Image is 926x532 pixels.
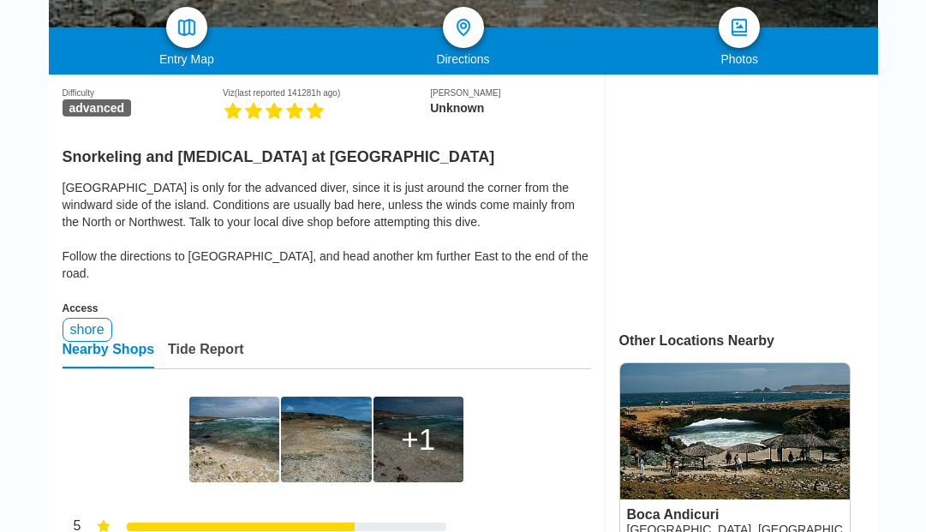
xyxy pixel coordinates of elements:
[63,88,224,98] div: Difficulty
[223,88,430,98] div: Viz (last reported 141281h ago)
[401,422,435,457] div: 1
[49,52,326,66] div: Entry Map
[619,333,878,349] div: Other Locations Nearby
[189,397,279,482] img: Cabez Reef
[63,179,591,282] div: [GEOGRAPHIC_DATA] is only for the advanced diver, since it is just around the corner from the win...
[63,318,112,342] div: shore
[430,101,590,115] div: Unknown
[63,138,591,166] h2: Snorkeling and [MEDICAL_DATA] at [GEOGRAPHIC_DATA]
[63,342,155,368] div: Nearby Shops
[430,88,590,98] div: [PERSON_NAME]
[281,397,371,482] img: Cabez Reef
[63,99,132,117] span: advanced
[719,7,760,48] a: photos
[176,17,197,38] img: map
[325,52,601,66] div: Directions
[601,52,878,66] div: Photos
[63,302,591,314] div: Access
[166,7,207,48] a: map
[168,342,244,368] div: Tide Report
[729,17,750,38] img: photos
[453,17,474,38] img: directions
[619,88,849,302] iframe: Advertisement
